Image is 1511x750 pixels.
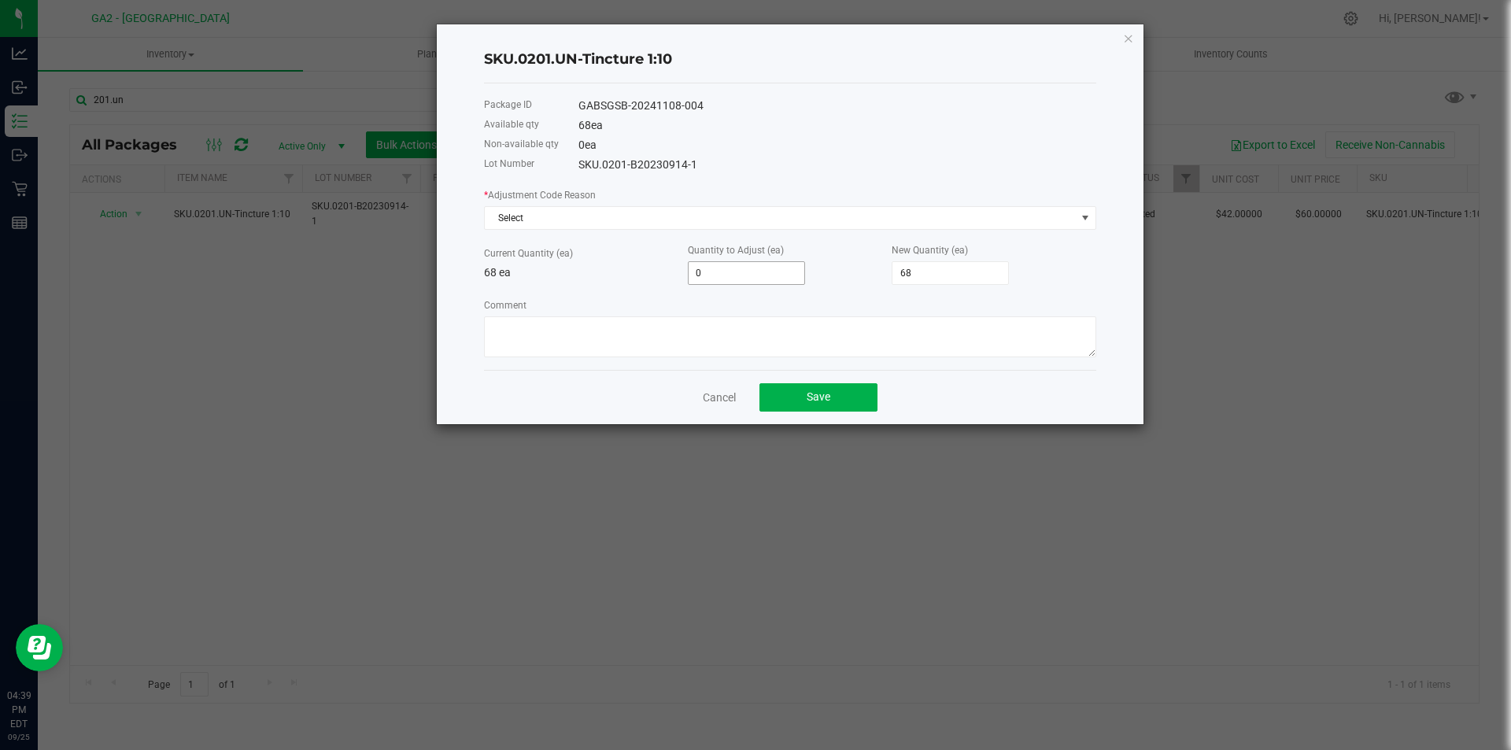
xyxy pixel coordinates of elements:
[484,188,596,202] label: Adjustment Code Reason
[484,98,532,112] label: Package ID
[578,157,1096,173] div: SKU.0201-B20230914-1
[892,262,1008,284] input: 0
[485,207,1076,229] span: Select
[807,390,830,403] span: Save
[759,383,877,412] button: Save
[484,264,688,281] p: 68 ea
[585,139,597,151] span: ea
[689,262,804,284] input: 0
[688,243,784,257] label: Quantity to Adjust (ea)
[578,137,1096,153] div: 0
[484,137,559,151] label: Non-available qty
[484,50,1096,70] h4: SKU.0201.UN-Tincture 1:10
[484,298,526,312] label: Comment
[892,243,968,257] label: New Quantity (ea)
[578,117,1096,134] div: 68
[484,117,539,131] label: Available qty
[484,157,534,171] label: Lot Number
[484,246,573,260] label: Current Quantity (ea)
[16,624,63,671] iframe: Resource center
[591,119,603,131] span: ea
[578,98,1096,114] div: GABSGSB-20241108-004
[703,390,736,405] a: Cancel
